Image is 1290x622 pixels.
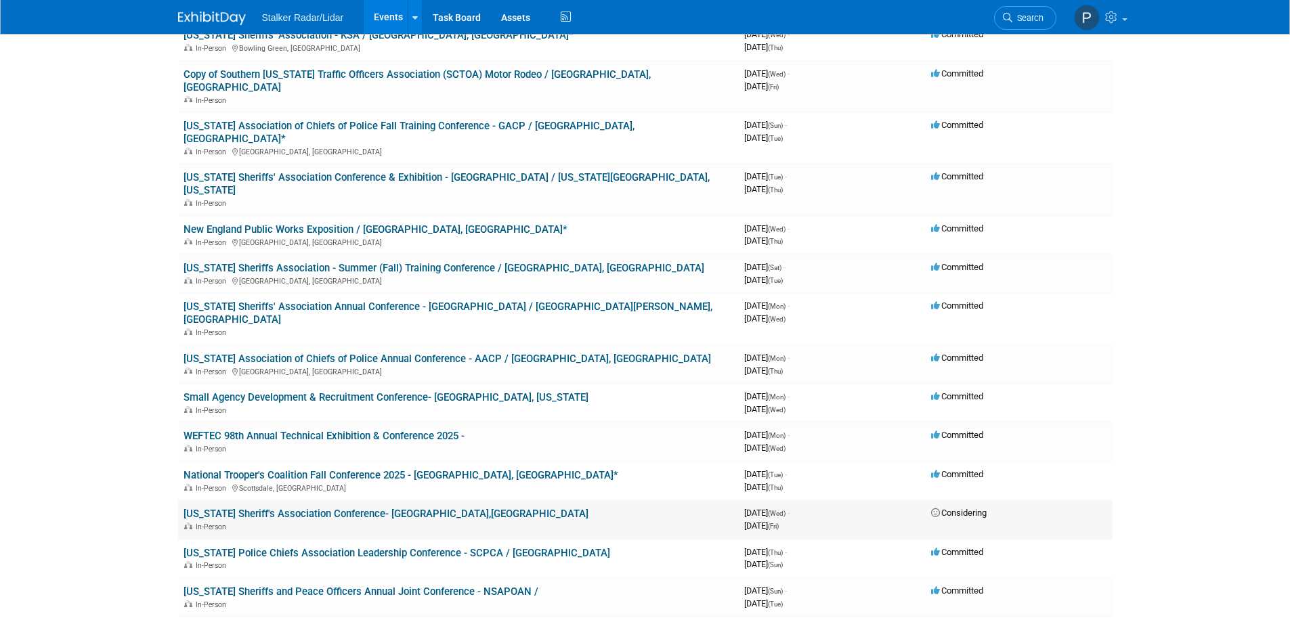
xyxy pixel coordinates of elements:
[785,469,787,479] span: -
[744,42,783,52] span: [DATE]
[196,96,230,105] span: In-Person
[785,171,787,181] span: -
[184,146,733,156] div: [GEOGRAPHIC_DATA], [GEOGRAPHIC_DATA]
[768,432,786,439] span: (Mon)
[931,262,983,272] span: Committed
[184,484,192,491] img: In-Person Event
[785,120,787,130] span: -
[196,484,230,493] span: In-Person
[196,368,230,376] span: In-Person
[184,68,651,93] a: Copy of Southern [US_STATE] Traffic Officers Association (SCTOA) Motor Rodeo / [GEOGRAPHIC_DATA],...
[768,445,786,452] span: (Wed)
[184,223,567,236] a: New England Public Works Exposition / [GEOGRAPHIC_DATA], [GEOGRAPHIC_DATA]*
[196,328,230,337] span: In-Person
[184,96,192,103] img: In-Person Event
[788,223,790,234] span: -
[184,600,192,607] img: In-Person Event
[768,83,779,91] span: (Fri)
[931,171,983,181] span: Committed
[768,277,783,284] span: (Tue)
[768,523,779,530] span: (Fri)
[184,353,711,365] a: [US_STATE] Association of Chiefs of Police Annual Conference - AACP / [GEOGRAPHIC_DATA], [GEOGRAP...
[768,173,783,181] span: (Tue)
[931,391,983,401] span: Committed
[768,238,783,245] span: (Thu)
[196,238,230,247] span: In-Person
[768,186,783,194] span: (Thu)
[744,262,786,272] span: [DATE]
[184,523,192,529] img: In-Person Event
[768,561,783,569] span: (Sun)
[931,301,983,311] span: Committed
[184,585,538,598] a: [US_STATE] Sheriffs and Peace Officers Annual Joint Conference - NSAPOAN /
[184,508,588,520] a: [US_STATE] Sheriff's Association Conference- [GEOGRAPHIC_DATA],[GEOGRAPHIC_DATA]
[184,547,610,559] a: [US_STATE] Police Chiefs Association Leadership Conference - SCPCA / [GEOGRAPHIC_DATA]
[744,547,787,557] span: [DATE]
[184,262,704,274] a: [US_STATE] Sheriffs Association - Summer (Fall) Training Conference / [GEOGRAPHIC_DATA], [GEOGRAP...
[744,365,783,376] span: [DATE]
[744,430,790,440] span: [DATE]
[931,430,983,440] span: Committed
[744,81,779,91] span: [DATE]
[931,547,983,557] span: Committed
[768,600,783,608] span: (Tue)
[196,199,230,208] span: In-Person
[768,484,783,491] span: (Thu)
[184,238,192,245] img: In-Person Event
[184,561,192,568] img: In-Person Event
[744,313,786,324] span: [DATE]
[931,585,983,596] span: Committed
[931,223,983,234] span: Committed
[184,120,635,145] a: [US_STATE] Association of Chiefs of Police Fall Training Conference - GACP / [GEOGRAPHIC_DATA], [...
[1074,5,1100,30] img: Peter Bauer
[178,12,246,25] img: ExhibitDay
[184,44,192,51] img: In-Person Event
[931,120,983,130] span: Committed
[768,549,783,556] span: (Thu)
[744,520,779,531] span: [DATE]
[184,391,588,403] a: Small Agency Development & Recruitment Conference- [GEOGRAPHIC_DATA], [US_STATE]
[196,44,230,53] span: In-Person
[788,301,790,311] span: -
[1012,13,1044,23] span: Search
[744,184,783,194] span: [DATE]
[744,223,790,234] span: [DATE]
[196,523,230,531] span: In-Person
[768,44,783,51] span: (Thu)
[768,406,786,414] span: (Wed)
[788,353,790,363] span: -
[768,510,786,517] span: (Wed)
[783,262,786,272] span: -
[744,353,790,363] span: [DATE]
[768,225,786,233] span: (Wed)
[788,508,790,518] span: -
[184,445,192,451] img: In-Person Event
[744,508,790,518] span: [DATE]
[744,469,787,479] span: [DATE]
[184,301,712,326] a: [US_STATE] Sheriffs' Association Annual Conference - [GEOGRAPHIC_DATA] / [GEOGRAPHIC_DATA][PERSON...
[788,391,790,401] span: -
[744,559,783,569] span: [DATE]
[196,148,230,156] span: In-Person
[744,236,783,246] span: [DATE]
[768,368,783,375] span: (Thu)
[768,70,786,78] span: (Wed)
[744,68,790,79] span: [DATE]
[184,482,733,493] div: Scottsdale, [GEOGRAPHIC_DATA]
[196,277,230,286] span: In-Person
[768,264,781,271] span: (Sat)
[931,68,983,79] span: Committed
[184,199,192,206] img: In-Person Event
[184,277,192,284] img: In-Person Event
[768,587,783,595] span: (Sun)
[184,365,733,376] div: [GEOGRAPHIC_DATA], [GEOGRAPHIC_DATA]
[785,585,787,596] span: -
[184,430,465,442] a: WEFTEC 98th Annual Technical Exhibition & Conference 2025 -
[744,598,783,608] span: [DATE]
[994,6,1056,30] a: Search
[184,148,192,154] img: In-Person Event
[196,445,230,453] span: In-Person
[768,31,786,39] span: (Wed)
[768,315,786,323] span: (Wed)
[768,393,786,401] span: (Mon)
